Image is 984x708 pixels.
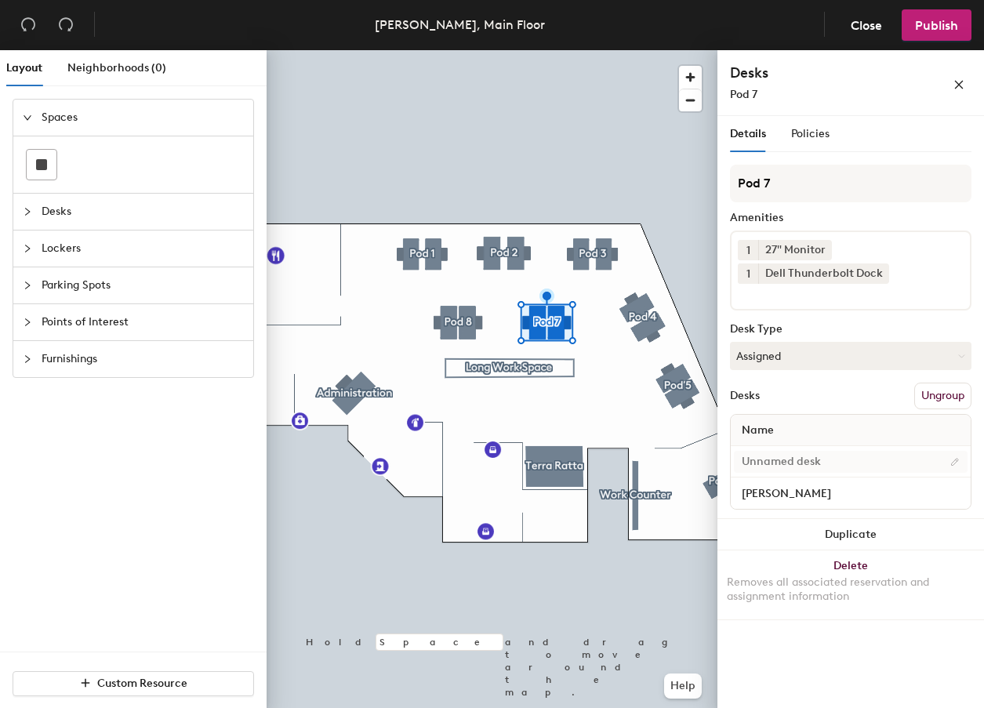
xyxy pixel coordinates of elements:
[664,674,702,699] button: Help
[730,212,971,224] div: Amenities
[6,61,42,74] span: Layout
[953,79,964,90] span: close
[746,242,750,259] span: 1
[730,127,766,140] span: Details
[734,451,968,473] input: Unnamed desk
[50,9,82,41] button: Redo (⌘ + ⇧ + Z)
[20,16,36,32] span: undo
[730,88,757,101] span: Pod 7
[738,263,758,284] button: 1
[97,677,187,690] span: Custom Resource
[67,61,166,74] span: Neighborhoods (0)
[23,244,32,253] span: collapsed
[730,323,971,336] div: Desk Type
[42,100,244,136] span: Spaces
[758,240,832,260] div: 27" Monitor
[23,113,32,122] span: expanded
[23,354,32,364] span: collapsed
[23,207,32,216] span: collapsed
[734,416,782,445] span: Name
[730,342,971,370] button: Assigned
[375,15,545,34] div: [PERSON_NAME], Main Floor
[734,482,968,504] input: Unnamed desk
[902,9,971,41] button: Publish
[730,63,902,83] h4: Desks
[914,383,971,409] button: Ungroup
[727,575,975,604] div: Removes all associated reservation and assignment information
[758,263,889,284] div: Dell Thunderbolt Dock
[42,231,244,267] span: Lockers
[730,390,760,402] div: Desks
[42,194,244,230] span: Desks
[717,550,984,619] button: DeleteRemoves all associated reservation and assignment information
[851,18,882,33] span: Close
[746,266,750,282] span: 1
[738,240,758,260] button: 1
[13,671,254,696] button: Custom Resource
[23,281,32,290] span: collapsed
[42,267,244,303] span: Parking Spots
[915,18,958,33] span: Publish
[837,9,895,41] button: Close
[42,304,244,340] span: Points of Interest
[717,519,984,550] button: Duplicate
[42,341,244,377] span: Furnishings
[791,127,830,140] span: Policies
[23,318,32,327] span: collapsed
[13,9,44,41] button: Undo (⌘ + Z)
